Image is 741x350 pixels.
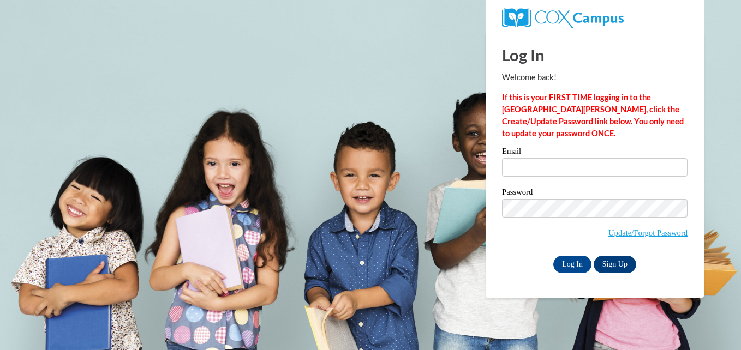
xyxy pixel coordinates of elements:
[502,8,624,28] img: COX Campus
[502,93,684,138] strong: If this is your FIRST TIME logging in to the [GEOGRAPHIC_DATA][PERSON_NAME], click the Create/Upd...
[502,147,688,158] label: Email
[502,44,688,66] h1: Log In
[553,256,591,273] input: Log In
[502,71,688,83] p: Welcome back!
[502,13,624,22] a: COX Campus
[608,228,688,237] a: Update/Forgot Password
[502,188,688,199] label: Password
[594,256,636,273] a: Sign Up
